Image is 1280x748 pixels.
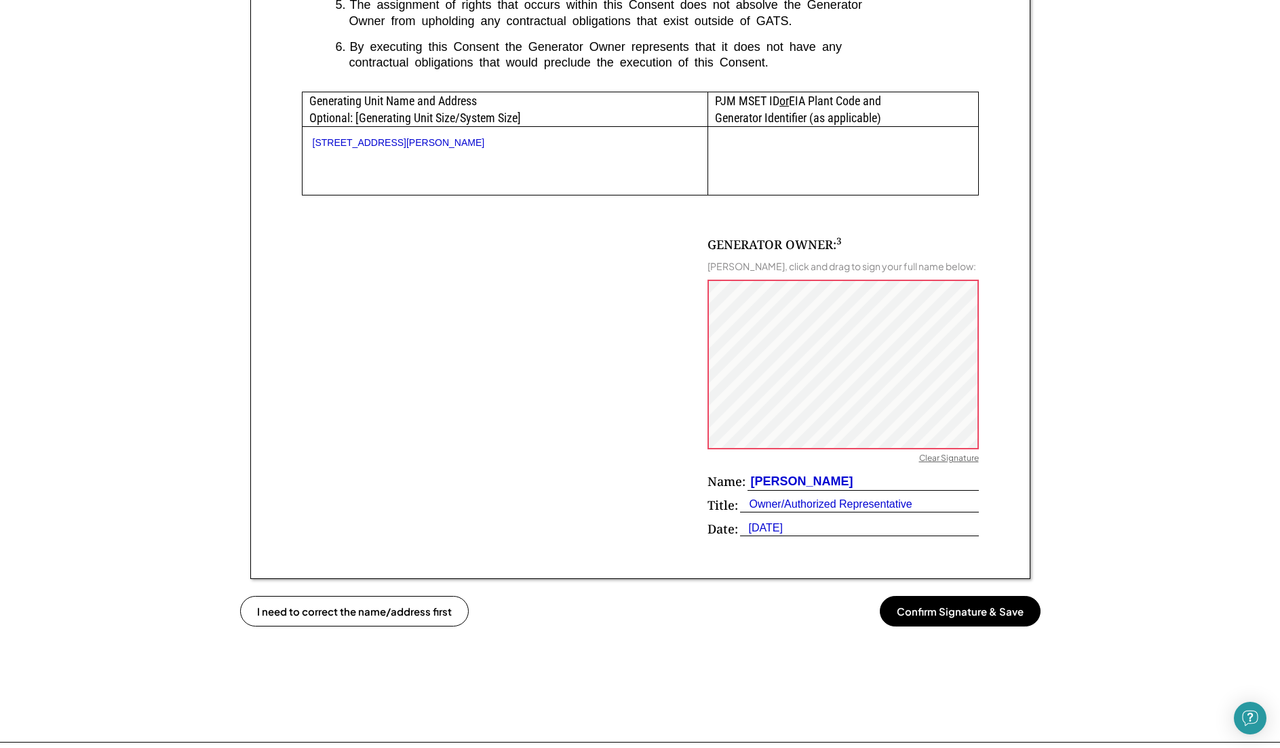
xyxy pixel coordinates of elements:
[707,473,745,490] div: Name:
[350,39,979,55] div: By executing this Consent the Generator Owner represents that it does not have any
[303,92,708,126] div: Generating Unit Name and Address Optional: [Generating Unit Size/System Size]
[740,521,783,536] div: [DATE]
[336,39,346,55] div: 6.
[748,473,853,490] div: [PERSON_NAME]
[836,235,842,247] sup: 3
[919,453,979,466] div: Clear Signature
[336,55,979,71] div: contractual obligations that would preclude the execution of this Consent.
[707,260,976,272] div: [PERSON_NAME], click and drag to sign your full name below:
[313,137,698,149] div: [STREET_ADDRESS][PERSON_NAME]
[240,596,469,627] button: I need to correct the name/address first
[707,236,842,253] div: GENERATOR OWNER:
[336,14,979,29] div: Owner from upholding any contractual obligations that exist outside of GATS.
[740,497,912,512] div: Owner/Authorized Representative
[1234,702,1266,734] div: Open Intercom Messenger
[707,497,738,514] div: Title:
[708,92,977,126] div: PJM MSET ID EIA Plant Code and Generator Identifier (as applicable)
[880,596,1041,627] button: Confirm Signature & Save
[779,94,789,108] u: or
[707,521,738,538] div: Date:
